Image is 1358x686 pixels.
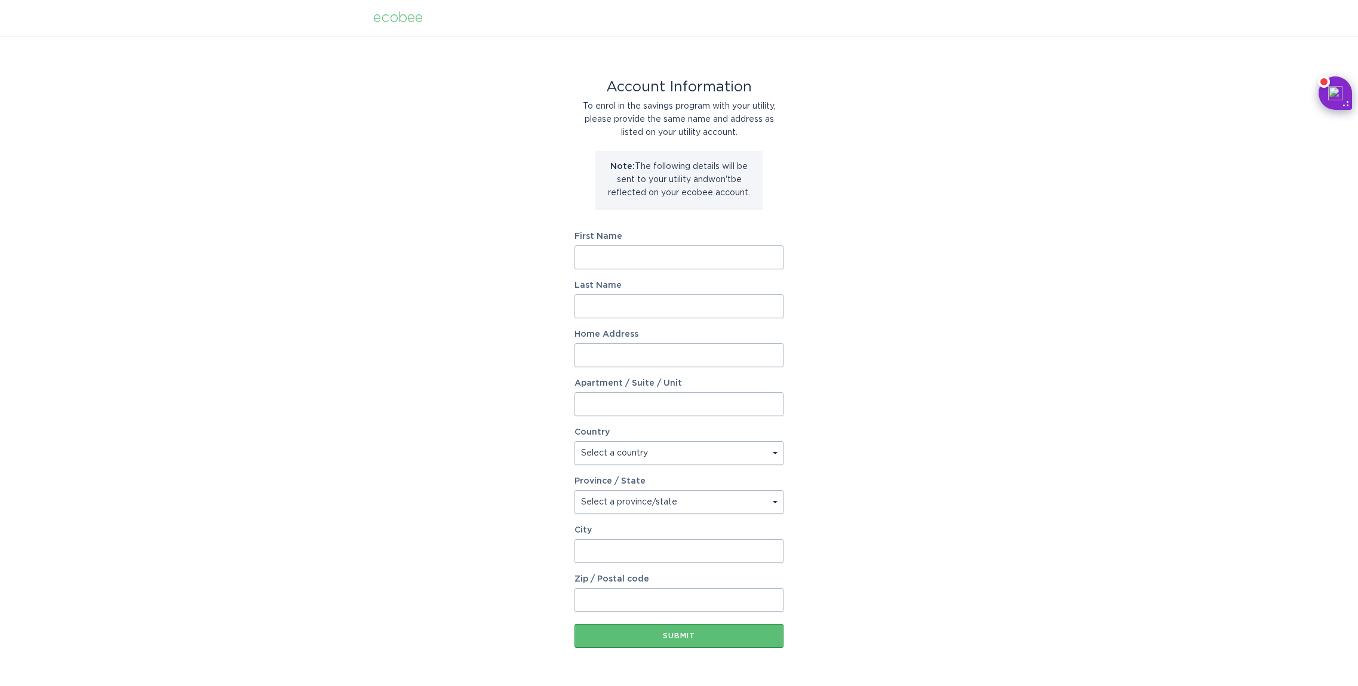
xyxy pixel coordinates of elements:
[574,232,784,241] label: First Name
[574,428,610,436] label: Country
[574,100,784,139] div: To enrol in the savings program with your utility, please provide the same name and address as li...
[604,160,754,199] p: The following details will be sent to your utility and won't be reflected on your ecobee account.
[574,330,784,339] label: Home Address
[574,81,784,94] div: Account Information
[574,281,784,290] label: Last Name
[574,624,784,648] button: Submit
[610,162,635,171] strong: Note:
[574,526,784,534] label: City
[574,575,784,583] label: Zip / Postal code
[580,632,778,639] div: Submit
[574,477,646,485] label: Province / State
[373,11,423,24] div: ecobee
[574,379,784,387] label: Apartment / Suite / Unit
